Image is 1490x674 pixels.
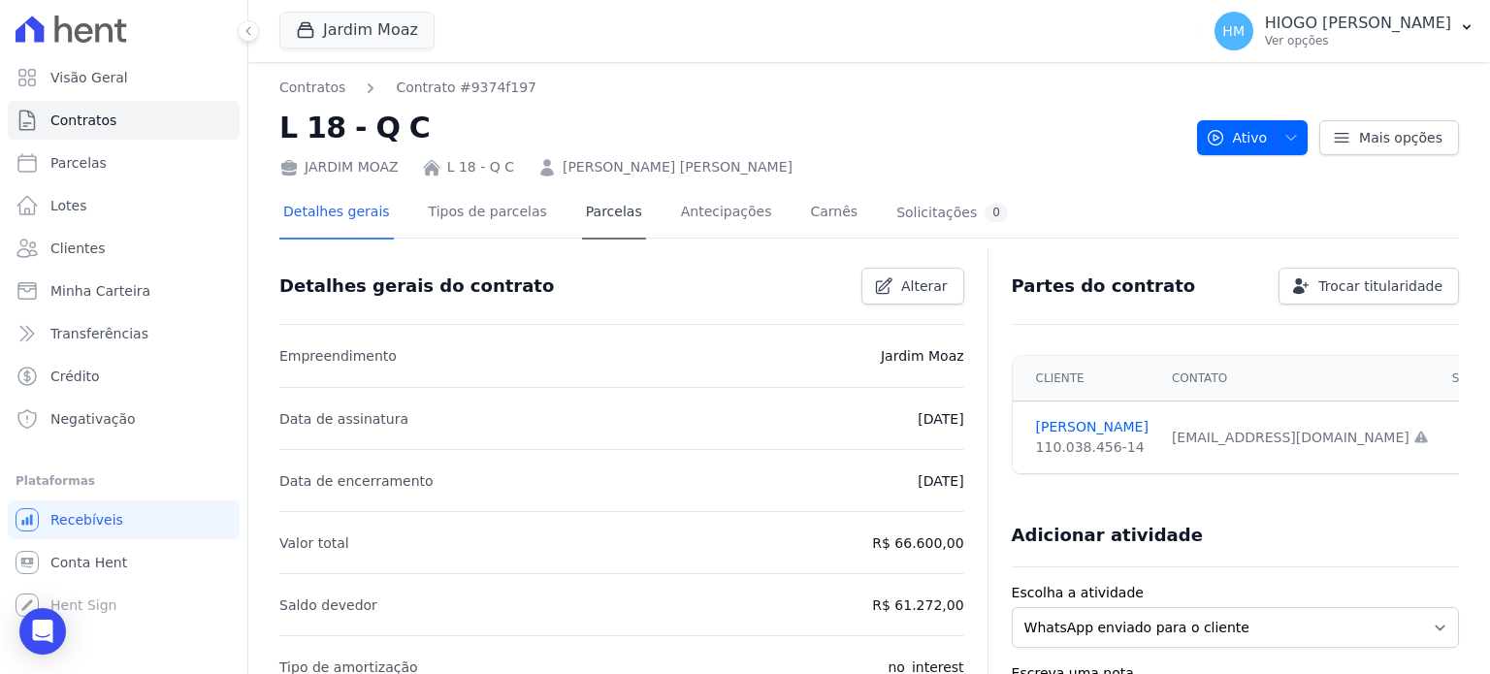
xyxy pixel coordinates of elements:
[1012,583,1459,603] label: Escolha a atividade
[901,276,948,296] span: Alterar
[872,594,963,617] p: R$ 61.272,00
[279,106,1182,149] h2: L 18 - Q C
[918,407,963,431] p: [DATE]
[279,157,399,177] div: JARDIM MOAZ
[279,469,434,493] p: Data de encerramento
[279,12,435,48] button: Jardim Moaz
[279,274,554,298] h3: Detalhes gerais do contrato
[8,186,240,225] a: Lotes
[50,153,107,173] span: Parcelas
[582,188,646,240] a: Parcelas
[8,229,240,268] a: Clientes
[1199,4,1490,58] button: HM HIOGO [PERSON_NAME] Ver opções
[1036,417,1149,437] a: [PERSON_NAME]
[1012,274,1196,298] h3: Partes do contrato
[806,188,861,240] a: Carnês
[50,68,128,87] span: Visão Geral
[8,314,240,353] a: Transferências
[1012,524,1203,547] h3: Adicionar atividade
[1206,120,1268,155] span: Ativo
[892,188,1012,240] a: Solicitações0
[50,510,123,530] span: Recebíveis
[279,78,536,98] nav: Breadcrumb
[8,144,240,182] a: Parcelas
[1359,128,1442,147] span: Mais opções
[861,268,964,305] a: Alterar
[396,78,536,98] a: Contrato #9374f197
[8,500,240,539] a: Recebíveis
[279,531,349,555] p: Valor total
[677,188,776,240] a: Antecipações
[872,531,963,555] p: R$ 66.600,00
[8,400,240,438] a: Negativação
[279,78,1182,98] nav: Breadcrumb
[563,157,793,177] a: [PERSON_NAME] [PERSON_NAME]
[918,469,963,493] p: [DATE]
[50,367,100,386] span: Crédito
[1172,428,1429,448] div: [EMAIL_ADDRESS][DOMAIN_NAME]
[1013,356,1160,401] th: Cliente
[8,543,240,582] a: Conta Hent
[1222,24,1245,38] span: HM
[896,204,1008,222] div: Solicitações
[50,324,148,343] span: Transferências
[8,58,240,97] a: Visão Geral
[1036,437,1149,458] div: 110.038.456-14
[985,204,1008,222] div: 0
[1318,276,1442,296] span: Trocar titularidade
[50,111,116,130] span: Contratos
[447,157,514,177] a: L 18 - Q C
[279,188,394,240] a: Detalhes gerais
[1319,120,1459,155] a: Mais opções
[1160,356,1441,401] th: Contato
[425,188,551,240] a: Tipos de parcelas
[50,239,105,258] span: Clientes
[50,553,127,572] span: Conta Hent
[279,344,397,368] p: Empreendimento
[50,196,87,215] span: Lotes
[50,281,150,301] span: Minha Carteira
[19,608,66,655] div: Open Intercom Messenger
[881,344,964,368] p: Jardim Moaz
[1197,120,1309,155] button: Ativo
[279,594,377,617] p: Saldo devedor
[8,272,240,310] a: Minha Carteira
[279,407,408,431] p: Data de assinatura
[50,409,136,429] span: Negativação
[279,78,345,98] a: Contratos
[8,357,240,396] a: Crédito
[16,469,232,493] div: Plataformas
[8,101,240,140] a: Contratos
[1279,268,1459,305] a: Trocar titularidade
[1265,14,1451,33] p: HIOGO [PERSON_NAME]
[1265,33,1451,48] p: Ver opções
